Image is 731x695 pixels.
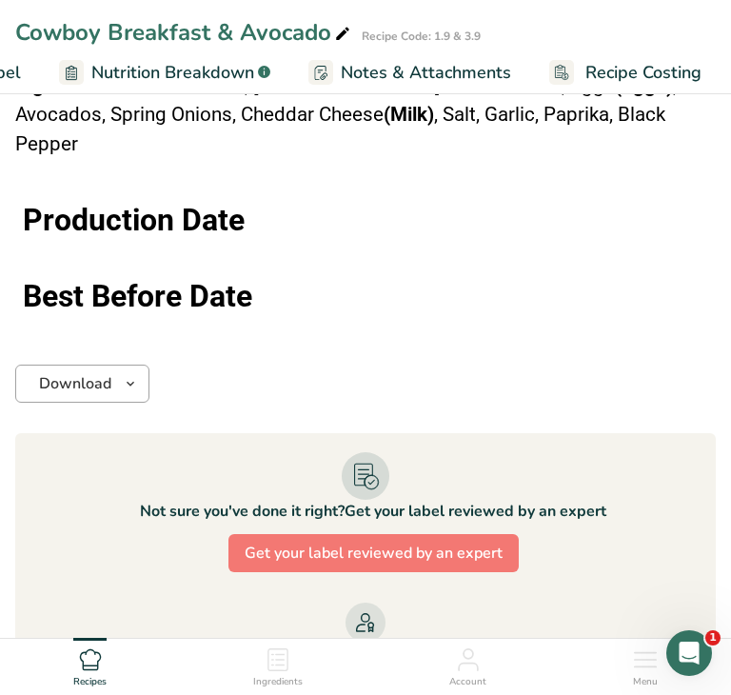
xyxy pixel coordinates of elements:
span: Account [449,675,486,689]
a: Nutrition Breakdown [59,51,270,94]
div: Cowboy Breakfast & Avocado [15,15,354,50]
span: Nutrition Breakdown [91,60,254,86]
a: Account [449,639,486,690]
a: Notes & Attachments [308,51,511,94]
button: Download [15,365,149,403]
span: Recipe Costing [585,60,701,86]
span: Menu [633,675,658,689]
div: Recipe Code: 1.9 & 3.9 [362,28,481,45]
iframe: Intercom live chat [666,630,712,676]
a: Recipe Costing [549,51,701,94]
span: Ingredients: [15,74,123,97]
span: Get your label reviewed by an expert [245,542,503,565]
span: 1 [705,630,721,645]
span: Ingredients [253,675,303,689]
span: Recipes [73,675,107,689]
a: Recipes [73,639,107,690]
span: Download [39,372,111,395]
span: Sweet Potato, [GEOGRAPHIC_DATA] Breast Bacon, Eggs , Avocados, Spring Onions, Cheddar Cheese , Sa... [15,74,677,156]
button: Get your label reviewed by an expert [228,534,519,572]
span: Notes & Attachments [341,60,511,86]
strong: Best Before Date [23,278,252,314]
b: (Milk) [384,103,434,126]
div: Not sure you've done it right? Get your label reviewed by an expert [140,500,606,523]
b: (Eggs) [615,74,673,97]
strong: Production Date [23,202,245,238]
a: Ingredients [253,639,303,690]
